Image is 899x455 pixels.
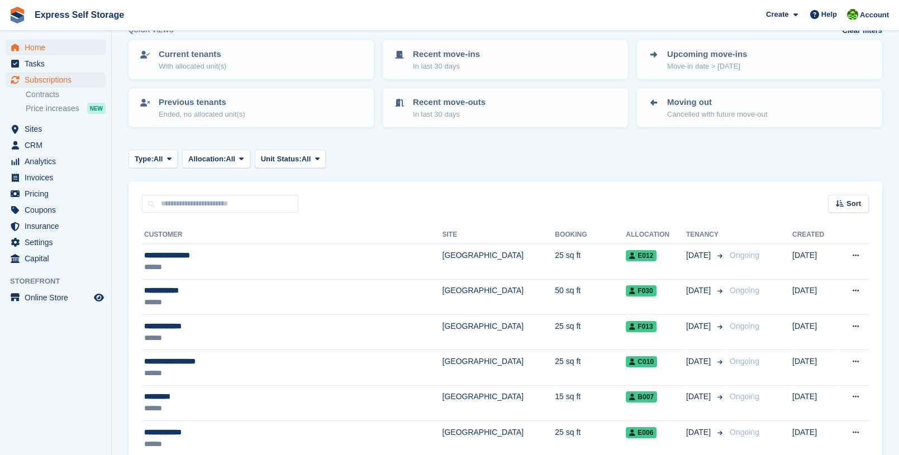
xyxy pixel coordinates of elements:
[6,121,106,137] a: menu
[442,244,555,279] td: [GEOGRAPHIC_DATA]
[26,103,79,114] span: Price increases
[130,89,373,126] a: Previous tenants Ended, no allocated unit(s)
[730,428,759,437] span: Ongoing
[792,314,836,349] td: [DATE]
[25,234,92,250] span: Settings
[667,96,767,109] p: Moving out
[730,251,759,260] span: Ongoing
[6,202,106,218] a: menu
[154,154,163,165] span: All
[9,7,26,23] img: stora-icon-8386f47178a22dfd0bd8f6a31ec36ba5ce8667c1dd55bd0f319d3a0aa187defe.svg
[626,250,657,261] span: E012
[638,41,881,78] a: Upcoming move-ins Move-in date > [DATE]
[792,279,836,314] td: [DATE]
[10,276,111,287] span: Storefront
[686,427,713,438] span: [DATE]
[442,350,555,385] td: [GEOGRAPHIC_DATA]
[626,356,657,367] span: C010
[686,391,713,403] span: [DATE]
[442,279,555,314] td: [GEOGRAPHIC_DATA]
[25,170,92,185] span: Invoices
[25,72,92,88] span: Subscriptions
[667,61,747,72] p: Move-in date > [DATE]
[730,392,759,401] span: Ongoing
[261,154,302,165] span: Unit Status:
[25,251,92,266] span: Capital
[159,48,226,61] p: Current tenants
[25,218,92,234] span: Insurance
[25,186,92,202] span: Pricing
[6,72,106,88] a: menu
[130,41,373,78] a: Current tenants With allocated unit(s)
[255,150,326,168] button: Unit Status: All
[792,385,836,420] td: [DATE]
[25,202,92,218] span: Coupons
[667,48,747,61] p: Upcoming move-ins
[847,9,858,20] img: Sonia Shah
[667,109,767,120] p: Cancelled with future move-out
[30,6,129,24] a: Express Self Storage
[792,350,836,385] td: [DATE]
[159,96,245,109] p: Previous tenants
[6,154,106,169] a: menu
[626,226,686,244] th: Allocation
[555,226,626,244] th: Booking
[413,61,480,72] p: In last 30 days
[821,9,837,20] span: Help
[6,290,106,305] a: menu
[686,320,713,332] span: [DATE]
[413,96,486,109] p: Recent move-outs
[129,150,178,168] button: Type: All
[6,251,106,266] a: menu
[686,285,713,296] span: [DATE]
[6,186,106,202] a: menu
[555,385,626,420] td: 15 sq ft
[555,350,626,385] td: 25 sq ft
[792,244,836,279] td: [DATE]
[26,89,106,100] a: Contracts
[555,244,626,279] td: 25 sq ft
[6,56,106,71] a: menu
[6,137,106,153] a: menu
[142,226,442,244] th: Customer
[626,321,656,332] span: F013
[442,226,555,244] th: Site
[6,218,106,234] a: menu
[159,109,245,120] p: Ended, no allocated unit(s)
[846,198,861,209] span: Sort
[413,48,480,61] p: Recent move-ins
[730,286,759,295] span: Ongoing
[135,154,154,165] span: Type:
[182,150,250,168] button: Allocation: All
[766,9,788,20] span: Create
[686,356,713,367] span: [DATE]
[442,314,555,349] td: [GEOGRAPHIC_DATA]
[302,154,311,165] span: All
[842,25,882,36] a: Clear filters
[25,154,92,169] span: Analytics
[638,89,881,126] a: Moving out Cancelled with future move-out
[384,41,627,78] a: Recent move-ins In last 30 days
[87,103,106,114] div: NEW
[626,285,656,296] span: F030
[26,102,106,114] a: Price increases NEW
[6,170,106,185] a: menu
[555,314,626,349] td: 25 sq ft
[25,121,92,137] span: Sites
[730,357,759,366] span: Ongoing
[188,154,226,165] span: Allocation:
[226,154,235,165] span: All
[25,56,92,71] span: Tasks
[92,291,106,304] a: Preview store
[413,109,486,120] p: In last 30 days
[384,89,627,126] a: Recent move-outs In last 30 days
[686,226,725,244] th: Tenancy
[626,391,657,403] span: B007
[6,40,106,55] a: menu
[792,226,836,244] th: Created
[6,234,106,250] a: menu
[860,9,889,21] span: Account
[25,40,92,55] span: Home
[555,279,626,314] td: 50 sq ft
[686,250,713,261] span: [DATE]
